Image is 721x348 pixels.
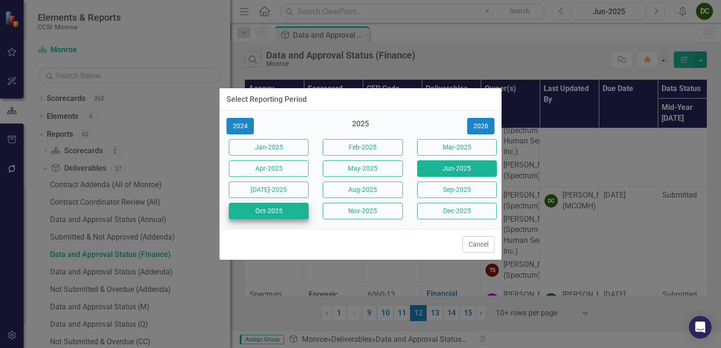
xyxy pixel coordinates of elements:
button: [DATE]-2025 [229,182,309,198]
div: Select Reporting Period [226,95,307,104]
button: Sep-2025 [417,182,497,198]
button: Mar-2025 [417,139,497,156]
button: Nov-2025 [323,203,402,219]
button: Jan-2025 [229,139,309,156]
button: Cancel [462,236,495,253]
button: May-2025 [323,160,402,177]
button: Apr-2025 [229,160,309,177]
button: Feb-2025 [323,139,402,156]
div: Open Intercom Messenger [689,316,712,339]
button: 2026 [467,118,495,134]
button: Jun-2025 [417,160,497,177]
button: Oct-2025 [229,203,309,219]
button: 2024 [226,118,254,134]
div: 2025 [320,119,400,134]
button: Aug-2025 [323,182,402,198]
button: Dec-2025 [417,203,497,219]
